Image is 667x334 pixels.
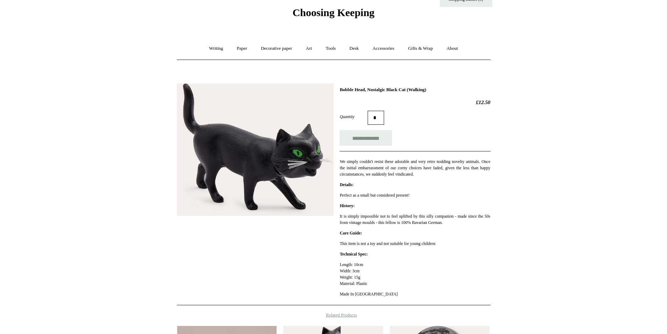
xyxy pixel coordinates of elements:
[292,12,374,17] a: Choosing Keeping
[159,312,509,318] h4: Related Products
[340,203,355,208] strong: History:
[340,252,368,257] strong: Technical Spec:
[300,39,318,58] a: Art
[366,39,401,58] a: Accessories
[340,231,362,236] strong: Care Guide:
[340,291,490,297] p: Made In [GEOGRAPHIC_DATA]
[340,114,368,120] label: Quantity
[340,158,490,177] p: We simply couldn't resist these adorable and very retro nodding novelty animals. Once the initial...
[340,99,490,105] h2: £12.50
[343,39,365,58] a: Desk
[340,182,353,187] strong: Details:
[340,261,490,287] p: Length: 10cm Width: 3cm Weight: 15g Material: Plastic
[203,39,229,58] a: Writing
[340,213,490,226] p: It is simply impossible not to feel uplifted by this silly companion - made since the 50s from vi...
[292,7,374,18] span: Choosing Keeping
[340,192,490,198] p: Perfect as a small but considered present!
[319,39,342,58] a: Tools
[177,83,334,216] img: Bobble Head, Nostalgic Black Cat (Walking)
[255,39,298,58] a: Decorative paper
[340,87,490,93] h1: Bobble Head, Nostalgic Black Cat (Walking)
[440,39,464,58] a: About
[402,39,439,58] a: Gifts & Wrap
[230,39,253,58] a: Paper
[340,240,490,247] p: This item is not a toy and not suitable for young children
